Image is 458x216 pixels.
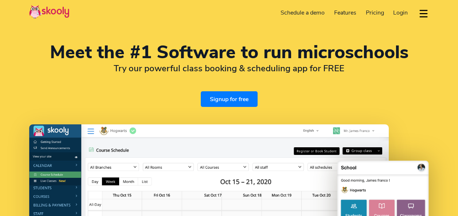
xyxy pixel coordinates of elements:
a: Schedule a demo [276,7,330,19]
img: Skooly [29,5,69,19]
a: Signup for free [201,91,258,107]
span: Pricing [366,9,384,17]
a: Features [329,7,361,19]
a: Pricing [361,7,389,19]
a: Login [388,7,412,19]
span: Login [393,9,408,17]
button: dropdown menu [418,5,429,22]
h1: Meet the #1 Software to run microschools [29,44,429,61]
h2: Try our powerful class booking & scheduling app for FREE [29,63,429,74]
